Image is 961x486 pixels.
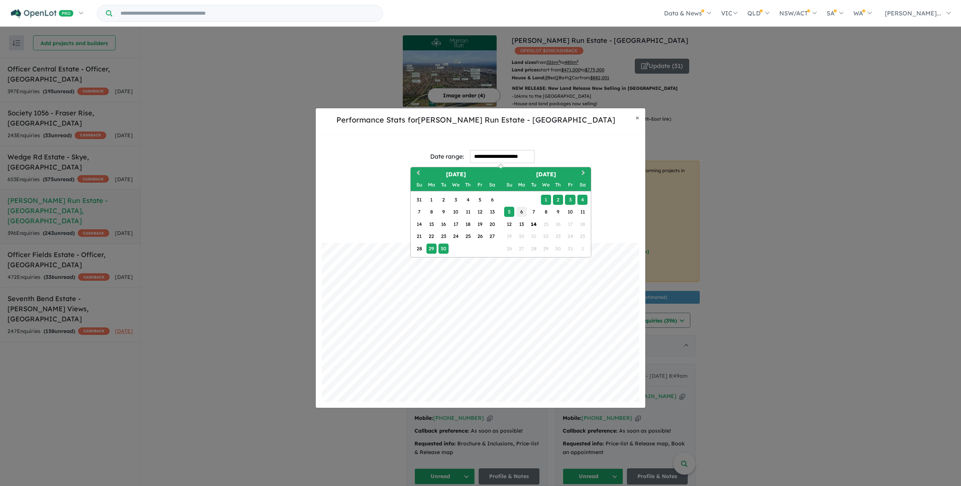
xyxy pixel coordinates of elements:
[487,195,497,205] div: Choose Saturday, September 6th, 2025
[414,219,424,229] div: Choose Sunday, September 14th, 2025
[553,180,563,190] div: Thursday
[565,244,575,254] div: Not available Friday, October 31st, 2025
[438,244,449,254] div: Choose Tuesday, September 30th, 2025
[463,195,473,205] div: Choose Thursday, September 4th, 2025
[414,244,424,254] div: Choose Sunday, September 28th, 2025
[577,195,587,205] div: Choose Saturday, October 4th, 2025
[438,231,449,241] div: Choose Tuesday, September 23rd, 2025
[529,180,539,190] div: Tuesday
[577,207,587,217] div: Choose Saturday, October 11th, 2025
[504,244,514,254] div: Not available Sunday, October 26th, 2025
[504,207,514,217] div: Choose Sunday, October 5th, 2025
[553,219,563,229] div: Not available Thursday, October 16th, 2025
[487,180,497,190] div: Saturday
[414,180,424,190] div: Sunday
[503,194,588,254] div: Month October, 2025
[438,207,449,217] div: Choose Tuesday, September 9th, 2025
[426,244,437,254] div: Choose Monday, September 29th, 2025
[450,231,461,241] div: Choose Wednesday, September 24th, 2025
[487,231,497,241] div: Choose Saturday, September 27th, 2025
[426,207,437,217] div: Choose Monday, September 8th, 2025
[322,114,630,126] h5: Performance Stats for [PERSON_NAME] Run Estate - [GEOGRAPHIC_DATA]
[517,231,527,241] div: Not available Monday, October 20th, 2025
[438,180,449,190] div: Tuesday
[475,195,485,205] div: Choose Friday, September 5th, 2025
[885,9,941,17] span: [PERSON_NAME]...
[463,207,473,217] div: Choose Thursday, September 11th, 2025
[553,244,563,254] div: Not available Thursday, October 30th, 2025
[450,207,461,217] div: Choose Wednesday, September 10th, 2025
[463,180,473,190] div: Thursday
[487,207,497,217] div: Choose Saturday, September 13th, 2025
[517,219,527,229] div: Choose Monday, October 13th, 2025
[577,231,587,241] div: Not available Saturday, October 25th, 2025
[553,231,563,241] div: Not available Thursday, October 23rd, 2025
[426,231,437,241] div: Choose Monday, September 22nd, 2025
[504,231,514,241] div: Not available Sunday, October 19th, 2025
[11,9,74,18] img: Openlot PRO Logo White
[426,195,437,205] div: Choose Monday, September 1st, 2025
[577,219,587,229] div: Not available Saturday, October 18th, 2025
[475,207,485,217] div: Choose Friday, September 12th, 2025
[577,244,587,254] div: Not available Saturday, November 1st, 2025
[413,194,498,254] div: Month September, 2025
[426,219,437,229] div: Choose Monday, September 15th, 2025
[426,180,437,190] div: Monday
[517,180,527,190] div: Monday
[463,219,473,229] div: Choose Thursday, September 18th, 2025
[504,180,514,190] div: Sunday
[450,195,461,205] div: Choose Wednesday, September 3rd, 2025
[529,244,539,254] div: Not available Tuesday, October 28th, 2025
[410,167,591,257] div: Choose Date
[541,219,551,229] div: Not available Wednesday, October 15th, 2025
[430,151,464,162] div: Date range:
[414,195,424,205] div: Choose Sunday, August 31st, 2025
[475,219,485,229] div: Choose Friday, September 19th, 2025
[414,231,424,241] div: Choose Sunday, September 21st, 2025
[529,207,539,217] div: Choose Tuesday, October 7th, 2025
[411,168,423,180] button: Previous Month
[411,170,501,179] h2: [DATE]
[565,219,575,229] div: Not available Friday, October 17th, 2025
[565,180,575,190] div: Friday
[577,180,587,190] div: Saturday
[541,195,551,205] div: Choose Wednesday, October 1st, 2025
[565,195,575,205] div: Choose Friday, October 3rd, 2025
[450,180,461,190] div: Wednesday
[501,170,591,179] h2: [DATE]
[541,180,551,190] div: Wednesday
[553,207,563,217] div: Choose Thursday, October 9th, 2025
[517,244,527,254] div: Not available Monday, October 27th, 2025
[529,219,539,229] div: Choose Tuesday, October 14th, 2025
[487,219,497,229] div: Choose Saturday, September 20th, 2025
[504,219,514,229] div: Choose Sunday, October 12th, 2025
[463,231,473,241] div: Choose Thursday, September 25th, 2025
[438,195,449,205] div: Choose Tuesday, September 2nd, 2025
[114,5,381,21] input: Try estate name, suburb, builder or developer
[541,231,551,241] div: Not available Wednesday, October 22nd, 2025
[541,207,551,217] div: Choose Wednesday, October 8th, 2025
[578,168,590,180] button: Next Month
[636,113,639,122] span: ×
[475,231,485,241] div: Choose Friday, September 26th, 2025
[541,244,551,254] div: Not available Wednesday, October 29th, 2025
[475,180,485,190] div: Friday
[438,219,449,229] div: Choose Tuesday, September 16th, 2025
[565,207,575,217] div: Choose Friday, October 10th, 2025
[565,231,575,241] div: Not available Friday, October 24th, 2025
[529,231,539,241] div: Not available Tuesday, October 21st, 2025
[450,219,461,229] div: Choose Wednesday, September 17th, 2025
[517,207,527,217] div: Choose Monday, October 6th, 2025
[414,207,424,217] div: Choose Sunday, September 7th, 2025
[553,195,563,205] div: Choose Thursday, October 2nd, 2025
